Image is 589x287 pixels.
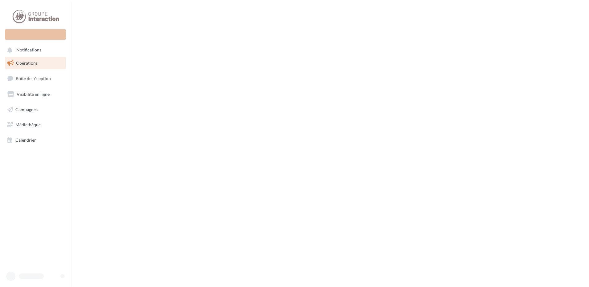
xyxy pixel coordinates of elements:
[4,134,67,147] a: Calendrier
[4,103,67,116] a: Campagnes
[16,76,51,81] span: Boîte de réception
[4,118,67,131] a: Médiathèque
[17,91,50,97] span: Visibilité en ligne
[4,72,67,85] a: Boîte de réception
[4,57,67,70] a: Opérations
[15,107,38,112] span: Campagnes
[15,122,41,127] span: Médiathèque
[5,29,66,40] div: Nouvelle campagne
[4,88,67,101] a: Visibilité en ligne
[16,60,38,66] span: Opérations
[15,137,36,143] span: Calendrier
[16,47,41,53] span: Notifications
